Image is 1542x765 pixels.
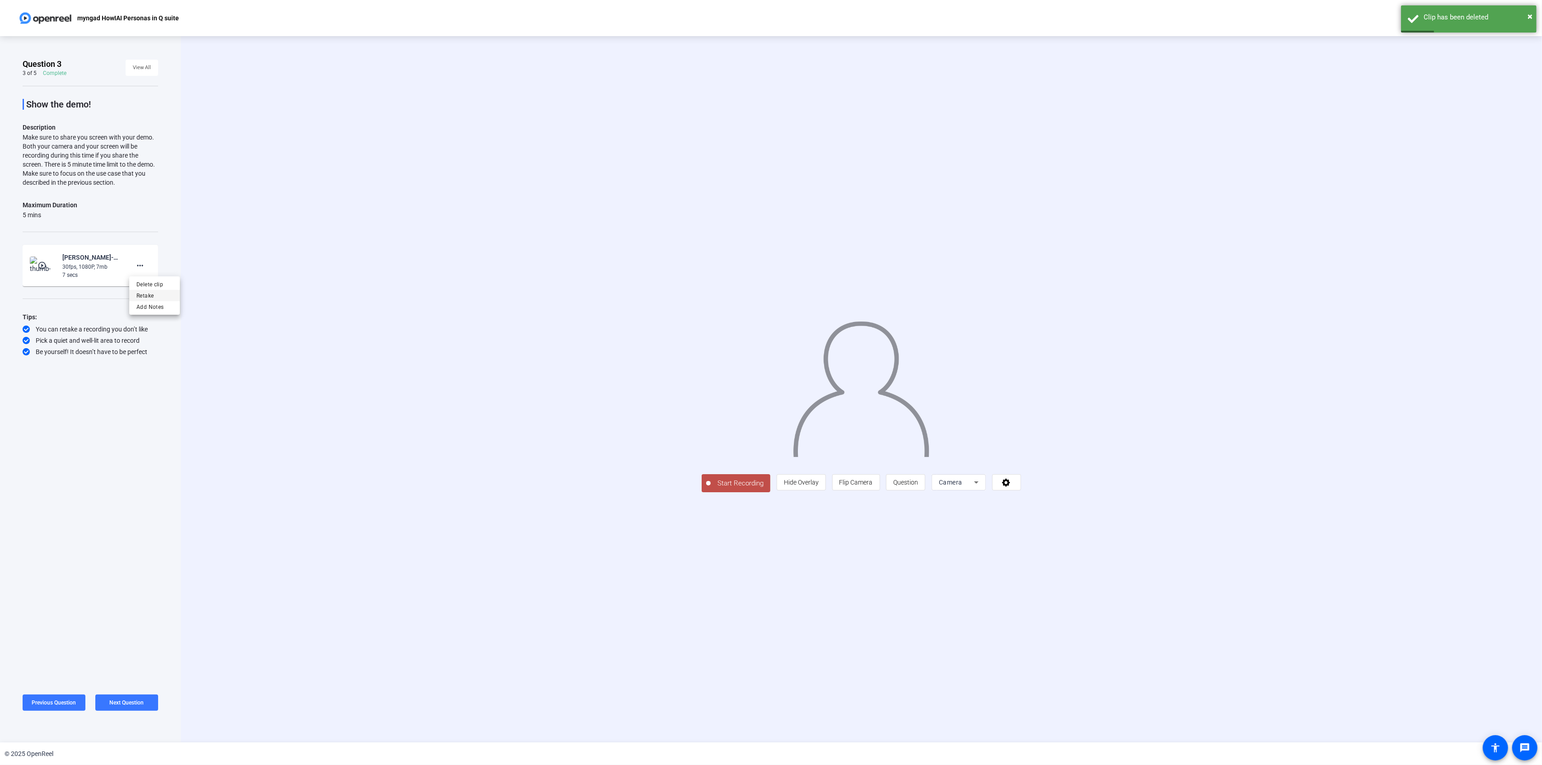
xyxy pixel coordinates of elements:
[1528,9,1533,23] button: Close
[136,279,173,290] span: Delete clip
[136,290,173,301] span: Retake
[1528,11,1533,22] span: ×
[136,302,173,313] span: Add Notes
[1424,12,1530,23] div: Clip has been deleted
